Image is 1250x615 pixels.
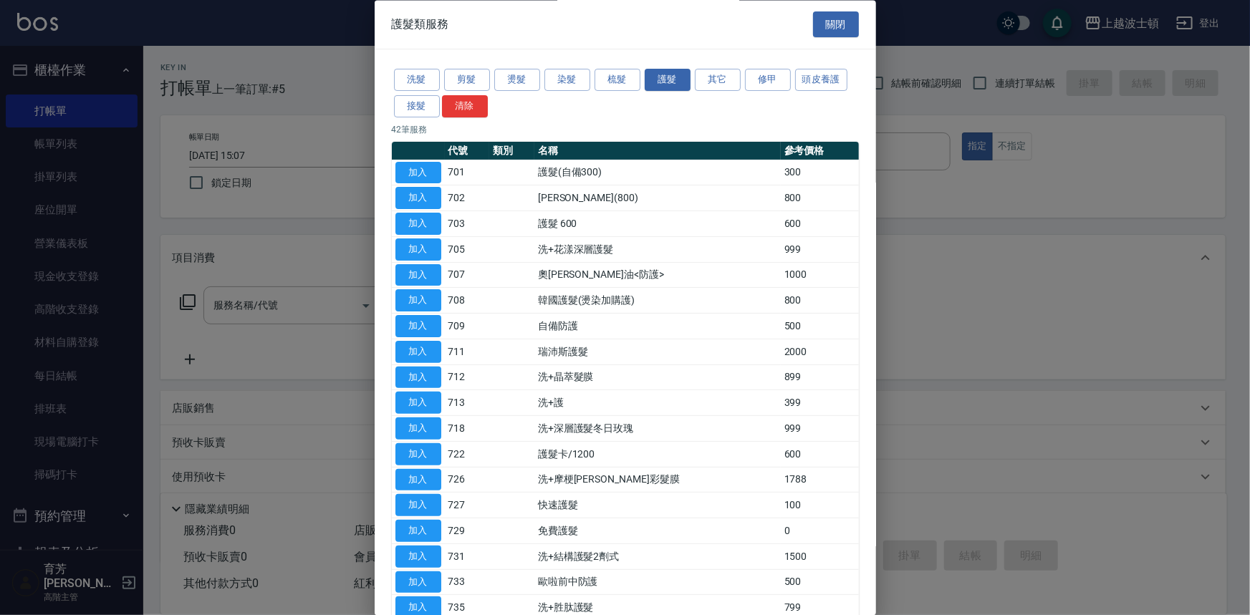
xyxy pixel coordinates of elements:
[781,570,859,596] td: 500
[394,95,440,117] button: 接髮
[781,339,859,365] td: 2000
[595,69,640,92] button: 梳髮
[534,390,781,416] td: 洗+護
[781,142,859,160] th: 參考價格
[645,69,691,92] button: 護髮
[395,238,441,261] button: 加入
[445,518,490,544] td: 729
[795,69,848,92] button: 頭皮養護
[781,263,859,289] td: 1000
[534,314,781,339] td: 自備防護
[534,416,781,442] td: 洗+深層護髮冬日玫瑰
[445,544,490,570] td: 731
[445,288,490,314] td: 708
[781,211,859,237] td: 600
[534,365,781,391] td: 洗+晶萃髮膜
[745,69,791,92] button: 修甲
[781,185,859,211] td: 800
[489,142,534,160] th: 類別
[445,263,490,289] td: 707
[442,95,488,117] button: 清除
[781,160,859,186] td: 300
[781,544,859,570] td: 1500
[395,392,441,415] button: 加入
[445,493,490,518] td: 727
[781,518,859,544] td: 0
[395,316,441,338] button: 加入
[395,571,441,594] button: 加入
[781,442,859,468] td: 600
[534,518,781,544] td: 免費護髮
[534,185,781,211] td: [PERSON_NAME](800)
[695,69,741,92] button: 其它
[395,290,441,312] button: 加入
[445,442,490,468] td: 722
[445,211,490,237] td: 703
[534,211,781,237] td: 護髮 600
[445,237,490,263] td: 705
[445,390,490,416] td: 713
[445,185,490,211] td: 702
[781,416,859,442] td: 999
[395,213,441,236] button: 加入
[445,365,490,391] td: 712
[534,263,781,289] td: 奧[PERSON_NAME]油<防護>
[445,160,490,186] td: 701
[534,544,781,570] td: 洗+結構護髮2劑式
[494,69,540,92] button: 燙髮
[445,416,490,442] td: 718
[534,442,781,468] td: 護髮卡/1200
[781,390,859,416] td: 399
[781,288,859,314] td: 800
[534,570,781,596] td: 歐啦前中防護
[534,160,781,186] td: 護髮(自備300)
[781,314,859,339] td: 500
[781,493,859,518] td: 100
[445,339,490,365] td: 711
[445,570,490,596] td: 733
[395,188,441,210] button: 加入
[813,11,859,38] button: 關閉
[392,123,859,136] p: 42 筆服務
[534,339,781,365] td: 瑞沛斯護髮
[445,314,490,339] td: 709
[444,69,490,92] button: 剪髮
[395,443,441,465] button: 加入
[395,367,441,389] button: 加入
[395,264,441,286] button: 加入
[534,142,781,160] th: 名稱
[781,237,859,263] td: 999
[544,69,590,92] button: 染髮
[395,341,441,363] button: 加入
[534,237,781,263] td: 洗+花漾深層護髮
[395,469,441,491] button: 加入
[534,468,781,493] td: 洗+摩梗[PERSON_NAME]彩髮膜
[395,495,441,517] button: 加入
[534,288,781,314] td: 韓國護髮(燙染加購護)
[392,17,449,32] span: 護髮類服務
[394,69,440,92] button: 洗髮
[395,418,441,440] button: 加入
[781,468,859,493] td: 1788
[781,365,859,391] td: 899
[395,546,441,568] button: 加入
[395,520,441,543] button: 加入
[445,468,490,493] td: 726
[395,162,441,184] button: 加入
[534,493,781,518] td: 快速護髮
[445,142,490,160] th: 代號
